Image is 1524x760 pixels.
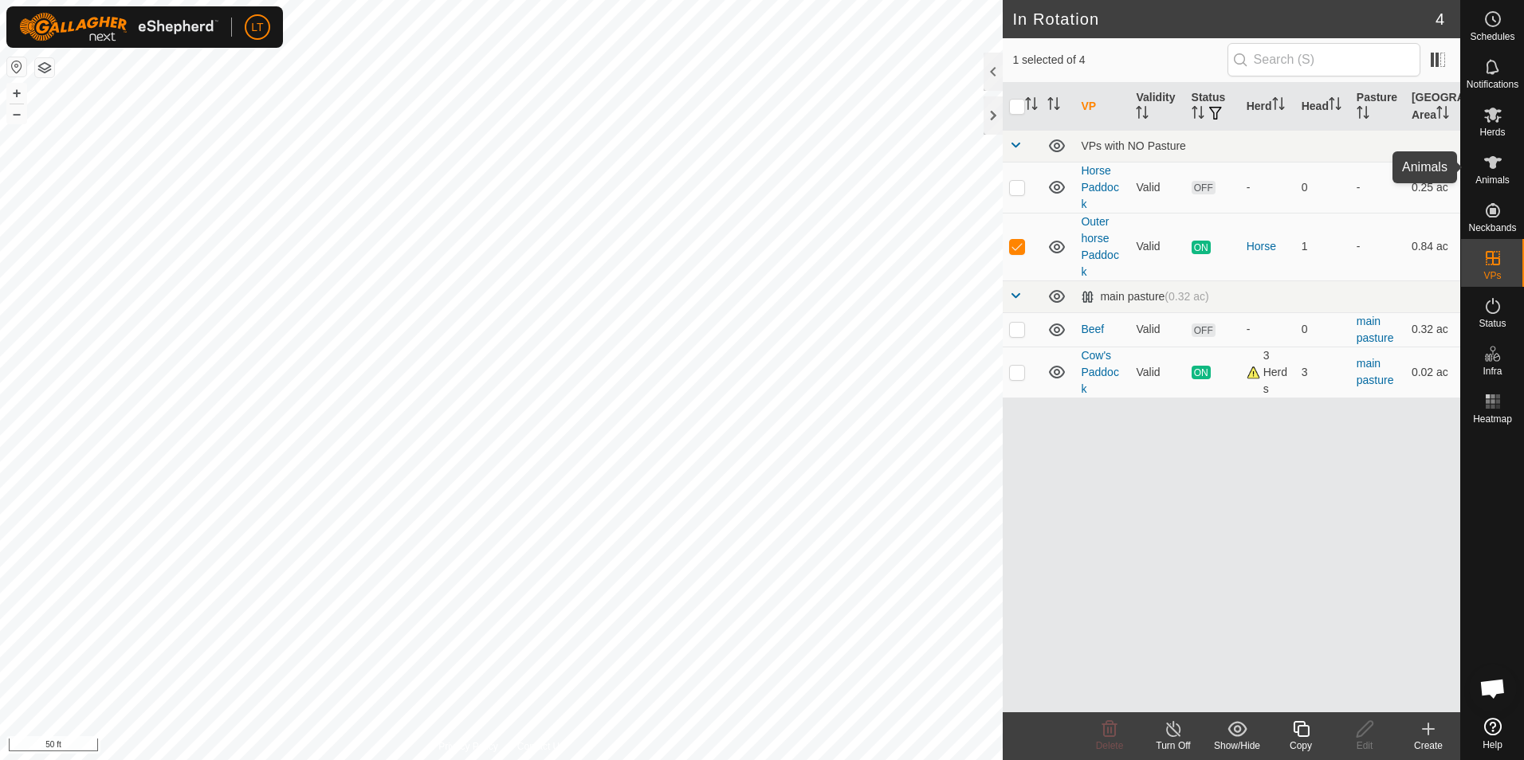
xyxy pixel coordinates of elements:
[1473,414,1512,424] span: Heatmap
[1081,139,1454,152] div: VPs with NO Pasture
[1468,223,1516,233] span: Neckbands
[1192,366,1211,379] span: ON
[1470,32,1514,41] span: Schedules
[1469,664,1517,712] a: Open chat
[1012,10,1435,29] h2: In Rotation
[1240,83,1295,131] th: Herd
[1295,162,1350,213] td: 0
[7,84,26,103] button: +
[1357,357,1394,386] a: main pasture
[1081,215,1118,278] a: Outer horse Paddock
[1396,738,1460,753] div: Create
[1129,312,1184,347] td: Valid
[1269,738,1333,753] div: Copy
[1185,83,1240,131] th: Status
[1136,108,1149,121] p-sorticon: Activate to sort
[1295,213,1350,280] td: 1
[1081,164,1118,210] a: Horse Paddock
[1436,7,1444,31] span: 4
[1350,162,1405,213] td: -
[1047,100,1060,112] p-sorticon: Activate to sort
[1247,179,1289,196] div: -
[1329,100,1341,112] p-sorticon: Activate to sort
[1081,290,1208,304] div: main pasture
[1025,100,1038,112] p-sorticon: Activate to sort
[1405,347,1460,398] td: 0.02 ac
[1357,315,1394,344] a: main pasture
[7,57,26,76] button: Reset Map
[1129,162,1184,213] td: Valid
[1129,83,1184,131] th: Validity
[35,58,54,77] button: Map Layers
[517,739,564,754] a: Contact Us
[1129,347,1184,398] td: Valid
[7,104,26,123] button: –
[1461,711,1524,756] a: Help
[1436,108,1449,121] p-sorticon: Activate to sort
[1081,349,1118,395] a: Cow's Paddock
[1357,108,1369,121] p-sorticon: Activate to sort
[19,13,218,41] img: Gallagher Logo
[1012,52,1227,69] span: 1 selected of 4
[1129,213,1184,280] td: Valid
[1350,83,1405,131] th: Pasture
[1247,321,1289,338] div: -
[1295,83,1350,131] th: Head
[1096,740,1124,751] span: Delete
[1247,238,1289,255] div: Horse
[1483,366,1502,376] span: Infra
[251,19,263,36] span: LT
[1479,319,1506,328] span: Status
[1295,312,1350,347] td: 0
[1192,323,1216,337] span: OFF
[1192,108,1204,121] p-sorticon: Activate to sort
[1295,347,1350,398] td: 3
[1247,347,1289,398] div: 3 Herds
[1192,241,1211,254] span: ON
[1405,312,1460,347] td: 0.32 ac
[1141,738,1205,753] div: Turn Off
[1483,271,1501,280] span: VPs
[1081,323,1104,335] a: Beef
[1405,213,1460,280] td: 0.84 ac
[1483,740,1502,750] span: Help
[1192,181,1216,194] span: OFF
[1405,83,1460,131] th: [GEOGRAPHIC_DATA] Area
[1475,175,1510,185] span: Animals
[1479,127,1505,137] span: Herds
[1205,738,1269,753] div: Show/Hide
[438,739,498,754] a: Privacy Policy
[1405,162,1460,213] td: 0.25 ac
[1165,290,1208,303] span: (0.32 ac)
[1272,100,1285,112] p-sorticon: Activate to sort
[1333,738,1396,753] div: Edit
[1074,83,1129,131] th: VP
[1227,43,1420,76] input: Search (S)
[1350,213,1405,280] td: -
[1467,80,1518,89] span: Notifications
